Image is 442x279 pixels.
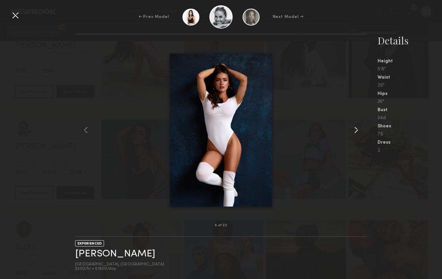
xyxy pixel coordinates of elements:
div: 8 of 22 [215,224,227,227]
div: 7.5 [378,132,442,137]
div: Bust [378,108,442,112]
div: 36" [378,100,442,104]
div: EXPERIENCED [75,240,104,246]
div: Waist [378,75,442,80]
div: Shoes [378,124,442,129]
a: [PERSON_NAME] [75,249,155,259]
div: Dress [378,140,442,145]
div: 2 [378,148,442,153]
div: ← Prev Model [139,14,169,20]
div: 25" [378,83,442,88]
div: Height [378,59,442,64]
div: Details [378,34,442,47]
div: Hips [378,92,442,96]
div: 34d [378,116,442,120]
div: [GEOGRAPHIC_DATA], [GEOGRAPHIC_DATA] [75,262,164,267]
div: $250/hr • $1800/day [75,267,164,271]
div: 5'8" [378,67,442,72]
div: Next Model → [273,14,304,20]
